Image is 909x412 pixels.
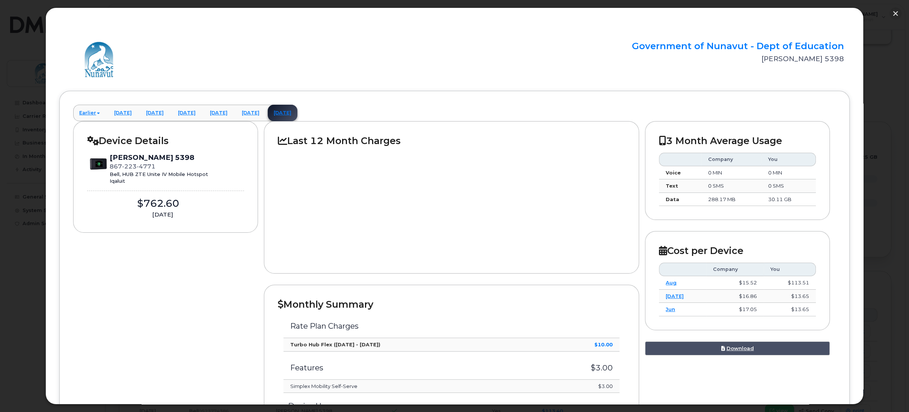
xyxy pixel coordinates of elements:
h2: Monthly Summary [278,299,625,310]
h3: Features [290,364,527,372]
td: Simplex Mobility Self-Serve [283,380,534,393]
a: Download [645,341,830,355]
a: Jun [666,306,675,312]
h3: Rate Plan Charges [290,322,613,330]
h3: Device Usage [283,402,620,410]
td: $3.00 [534,380,620,393]
td: $13.65 [764,303,816,316]
strong: Turbo Hub Flex ([DATE] - [DATE]) [290,341,380,347]
strong: $10.00 [594,341,613,347]
h3: $3.00 [540,364,613,372]
td: $17.05 [706,303,764,316]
